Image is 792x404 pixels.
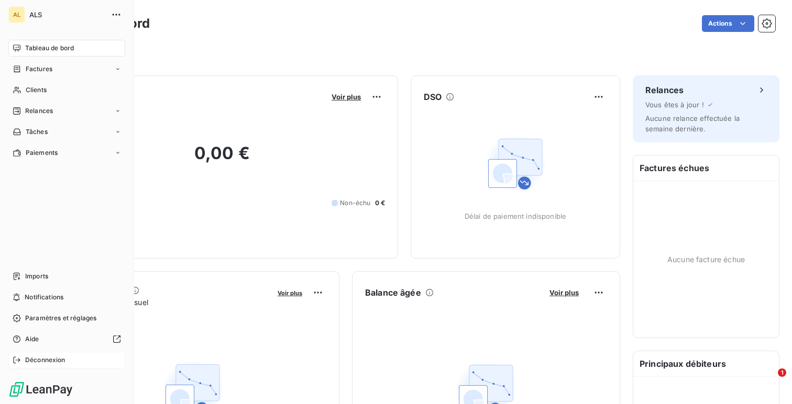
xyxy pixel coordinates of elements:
[546,288,582,297] button: Voir plus
[549,288,579,297] span: Voir plus
[482,130,549,197] img: Empty state
[25,355,65,365] span: Déconnexion
[756,368,782,394] iframe: Intercom live chat
[274,288,305,297] button: Voir plus
[26,148,58,158] span: Paiements
[375,198,385,208] span: 0 €
[25,293,63,302] span: Notifications
[25,106,53,116] span: Relances
[8,144,125,161] a: Paiements
[365,286,421,299] h6: Balance âgée
[26,64,52,74] span: Factures
[778,368,786,377] span: 1
[25,272,48,281] span: Imports
[645,100,704,109] span: Vous êtes à jour !
[8,40,125,57] a: Tableau de bord
[8,268,125,285] a: Imports
[702,15,754,32] button: Actions
[59,297,270,308] span: Chiffre d'affaires mensuel
[8,310,125,327] a: Paramètres et réglages
[59,143,385,174] h2: 0,00 €
[332,93,361,101] span: Voir plus
[25,313,96,323] span: Paramètres et réglages
[645,84,684,96] h6: Relances
[26,85,47,95] span: Clients
[8,61,125,77] a: Factures
[8,331,125,347] a: Aide
[8,6,25,23] div: AL
[340,198,370,208] span: Non-échu
[25,43,74,53] span: Tableau de bord
[633,155,779,181] h6: Factures échues
[328,92,364,102] button: Voir plus
[8,82,125,98] a: Clients
[25,334,39,344] span: Aide
[26,127,48,137] span: Tâches
[667,254,745,265] span: Aucune facture échue
[645,114,740,133] span: Aucune relance effectuée la semaine dernière.
[8,124,125,140] a: Tâches
[424,91,442,103] h6: DSO
[8,381,73,398] img: Logo LeanPay
[465,212,567,220] span: Délai de paiement indisponible
[29,10,105,19] span: ALS
[633,351,779,376] h6: Principaux débiteurs
[8,103,125,119] a: Relances
[278,289,302,297] span: Voir plus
